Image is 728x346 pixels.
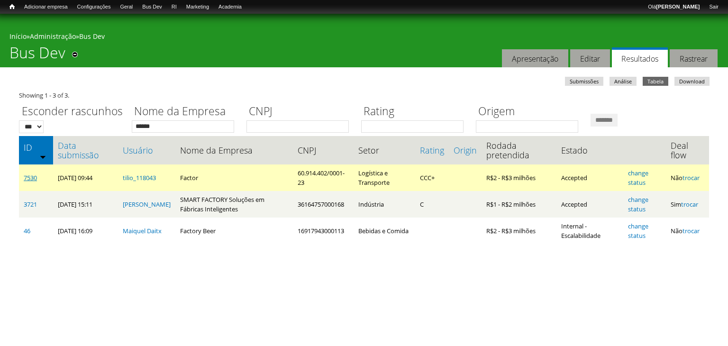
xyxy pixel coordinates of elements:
[354,218,415,244] td: Bebidas e Comida
[19,103,126,120] label: Esconder rascunhos
[58,141,113,160] a: Data submissão
[175,136,293,164] th: Nome da Empresa
[167,2,182,12] a: RI
[570,49,610,68] a: Editar
[682,173,700,182] a: trocar
[682,227,700,235] a: trocar
[681,200,698,209] a: trocar
[137,2,167,12] a: Bus Dev
[175,191,293,218] td: SMART FACTORY Soluções em Fábricas Inteligentes
[30,32,76,41] a: Administração
[556,191,624,218] td: Accepted
[175,164,293,191] td: Factor
[656,4,700,9] strong: [PERSON_NAME]
[175,218,293,244] td: Factory Beer
[9,3,15,10] span: Início
[354,191,415,218] td: Indústria
[19,2,73,12] a: Adicionar empresa
[666,136,709,164] th: Deal flow
[628,195,648,213] a: change status
[5,2,19,11] a: Início
[24,143,48,152] a: ID
[420,146,444,155] a: Rating
[53,218,118,244] td: [DATE] 16:09
[246,103,355,120] label: CNPJ
[354,164,415,191] td: Logística e Transporte
[24,200,37,209] a: 3721
[24,173,37,182] a: 7530
[123,227,162,235] a: Maiquel Daitx
[643,77,668,86] a: Tabela
[9,32,27,41] a: Início
[415,191,449,218] td: C
[666,191,709,218] td: Sim
[293,164,354,191] td: 60.914.402/0001-23
[556,218,624,244] td: Internal - Escalabilidade
[79,32,105,41] a: Bus Dev
[670,49,718,68] a: Rastrear
[73,2,116,12] a: Configurações
[666,164,709,191] td: Não
[565,77,603,86] a: Submissões
[123,173,156,182] a: tilio_118043
[415,164,449,191] td: CCC+
[293,136,354,164] th: CNPJ
[612,47,668,68] a: Resultados
[674,77,710,86] a: Download
[123,200,171,209] a: [PERSON_NAME]
[293,191,354,218] td: 36164757000168
[482,136,556,164] th: Rodada pretendida
[19,91,709,100] div: Showing 1 - 3 of 3.
[293,218,354,244] td: 16917943000113
[40,154,46,160] img: ordem crescente
[666,218,709,244] td: Não
[643,2,704,12] a: Olá[PERSON_NAME]
[123,146,171,155] a: Usuário
[482,164,556,191] td: R$2 - R$3 milhões
[24,227,30,235] a: 46
[628,169,648,187] a: change status
[9,32,719,44] div: » »
[132,103,240,120] label: Nome da Empresa
[115,2,137,12] a: Geral
[556,164,624,191] td: Accepted
[361,103,470,120] label: Rating
[556,136,624,164] th: Estado
[214,2,246,12] a: Academia
[53,164,118,191] td: [DATE] 09:44
[182,2,214,12] a: Marketing
[704,2,723,12] a: Sair
[628,222,648,240] a: change status
[53,191,118,218] td: [DATE] 15:11
[482,218,556,244] td: R$2 - R$3 milhões
[9,44,65,67] h1: Bus Dev
[610,77,637,86] a: Análise
[354,136,415,164] th: Setor
[482,191,556,218] td: R$1 - R$2 milhões
[502,49,568,68] a: Apresentação
[476,103,584,120] label: Origem
[454,146,477,155] a: Origin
